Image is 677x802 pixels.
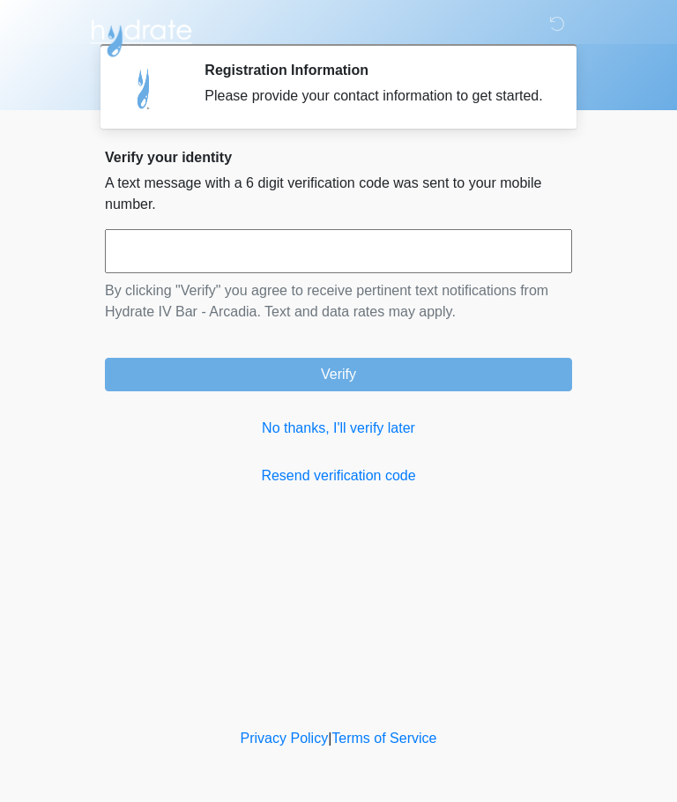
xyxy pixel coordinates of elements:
a: Resend verification code [105,465,572,486]
h2: Verify your identity [105,149,572,166]
p: A text message with a 6 digit verification code was sent to your mobile number. [105,173,572,215]
p: By clicking "Verify" you agree to receive pertinent text notifications from Hydrate IV Bar - Arca... [105,280,572,323]
button: Verify [105,358,572,391]
img: Hydrate IV Bar - Arcadia Logo [87,13,195,58]
a: Privacy Policy [241,731,329,746]
img: Agent Avatar [118,62,171,115]
div: Please provide your contact information to get started. [205,85,546,107]
a: No thanks, I'll verify later [105,418,572,439]
a: | [328,731,331,746]
a: Terms of Service [331,731,436,746]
